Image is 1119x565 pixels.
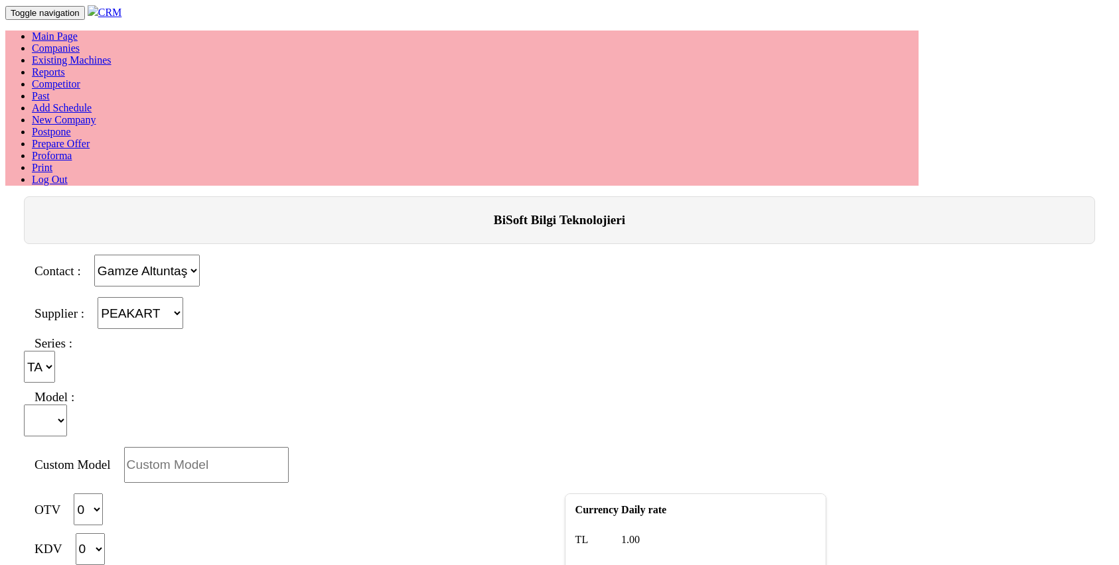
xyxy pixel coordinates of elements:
td: TL [575,518,619,561]
span: Custom Model [24,450,121,479]
a: Existing Machines [32,54,112,66]
span: KDV [24,534,73,564]
span: Series : [24,328,83,358]
a: Prepare Offer [32,138,90,149]
a: Main Page [32,31,78,42]
button: Toggle navigation [5,6,85,20]
a: New Company [32,114,96,125]
a: Log Out [32,174,68,185]
span: Toggle navigation [11,8,80,18]
a: CRM [88,7,122,18]
td: 1.00 [621,518,667,561]
span: OTV [24,495,71,525]
img: header.png [88,5,98,16]
input: Custom Model [124,447,289,483]
a: Proforma [32,150,72,161]
a: Print [32,162,52,173]
a: Competitor [32,78,80,90]
a: Postpone [32,126,71,137]
a: Reports [32,66,65,78]
th: Daily rate [621,503,667,517]
a: Add Schedule [32,102,92,113]
span: Model : [24,382,85,412]
a: Past [32,90,50,101]
span: Contact : [24,256,92,286]
span: Supplier : [24,298,95,328]
a: Companies [32,42,80,54]
th: Currency [575,503,619,517]
div: BiSoft Bilgi Teknolojieri [24,196,1095,244]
